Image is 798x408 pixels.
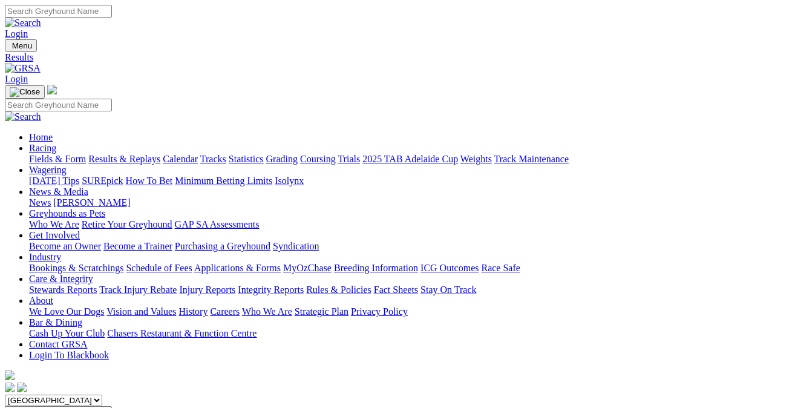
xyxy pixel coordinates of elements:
[210,306,240,317] a: Careers
[29,328,793,339] div: Bar & Dining
[29,241,793,252] div: Get Involved
[29,219,793,230] div: Greyhounds as Pets
[175,219,260,229] a: GAP SA Assessments
[175,176,272,186] a: Minimum Betting Limits
[194,263,281,273] a: Applications & Forms
[29,263,793,274] div: Industry
[238,285,304,295] a: Integrity Reports
[266,154,298,164] a: Grading
[29,186,88,197] a: News & Media
[29,274,93,284] a: Care & Integrity
[338,154,360,164] a: Trials
[29,285,97,295] a: Stewards Reports
[47,85,57,94] img: logo-grsa-white.png
[5,28,28,39] a: Login
[82,219,172,229] a: Retire Your Greyhound
[5,18,41,28] img: Search
[5,5,112,18] input: Search
[12,41,32,50] span: Menu
[99,285,177,295] a: Track Injury Rebate
[5,85,45,99] button: Toggle navigation
[29,176,793,186] div: Wagering
[88,154,160,164] a: Results & Replays
[107,328,257,338] a: Chasers Restaurant & Function Centre
[126,263,192,273] a: Schedule of Fees
[29,285,793,295] div: Care & Integrity
[29,306,104,317] a: We Love Our Dogs
[29,306,793,317] div: About
[17,383,27,392] img: twitter.svg
[494,154,569,164] a: Track Maintenance
[29,219,79,229] a: Who We Are
[29,165,67,175] a: Wagering
[163,154,198,164] a: Calendar
[29,328,105,338] a: Cash Up Your Club
[29,154,793,165] div: Racing
[29,295,53,306] a: About
[29,143,56,153] a: Racing
[460,154,492,164] a: Weights
[420,285,476,295] a: Stay On Track
[5,39,37,52] button: Toggle navigation
[5,383,15,392] img: facebook.svg
[29,230,80,240] a: Get Involved
[29,339,87,349] a: Contact GRSA
[10,87,40,97] img: Close
[29,350,109,360] a: Login To Blackbook
[374,285,418,295] a: Fact Sheets
[351,306,408,317] a: Privacy Policy
[5,74,28,84] a: Login
[29,252,61,262] a: Industry
[273,241,319,251] a: Syndication
[200,154,226,164] a: Tracks
[5,63,41,74] img: GRSA
[283,263,332,273] a: MyOzChase
[5,99,112,111] input: Search
[334,263,418,273] a: Breeding Information
[229,154,264,164] a: Statistics
[178,306,208,317] a: History
[29,317,82,327] a: Bar & Dining
[306,285,371,295] a: Rules & Policies
[29,132,53,142] a: Home
[53,197,130,208] a: [PERSON_NAME]
[481,263,520,273] a: Race Safe
[242,306,292,317] a: Who We Are
[275,176,304,186] a: Isolynx
[5,370,15,380] img: logo-grsa-white.png
[106,306,176,317] a: Vision and Values
[300,154,336,164] a: Coursing
[29,241,101,251] a: Become an Owner
[175,241,270,251] a: Purchasing a Greyhound
[5,52,793,63] a: Results
[29,176,79,186] a: [DATE] Tips
[420,263,479,273] a: ICG Outcomes
[179,285,235,295] a: Injury Reports
[29,154,86,164] a: Fields & Form
[5,111,41,122] img: Search
[103,241,172,251] a: Become a Trainer
[29,208,105,219] a: Greyhounds as Pets
[29,197,51,208] a: News
[29,263,123,273] a: Bookings & Scratchings
[295,306,348,317] a: Strategic Plan
[362,154,458,164] a: 2025 TAB Adelaide Cup
[126,176,173,186] a: How To Bet
[29,197,793,208] div: News & Media
[82,176,123,186] a: SUREpick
